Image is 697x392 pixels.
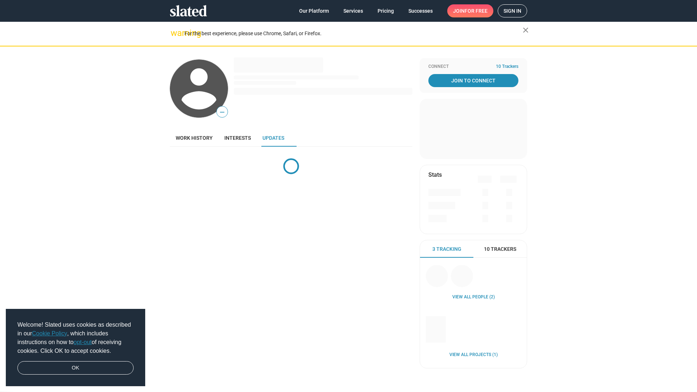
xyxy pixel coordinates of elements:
a: Interests [219,129,257,147]
div: Connect [428,64,518,70]
span: — [217,107,228,117]
span: 10 Trackers [496,64,518,70]
a: dismiss cookie message [17,361,134,375]
span: Successes [408,4,433,17]
span: Our Platform [299,4,329,17]
span: Welcome! Slated uses cookies as described in our , which includes instructions on how to of recei... [17,320,134,355]
span: Updates [262,135,284,141]
a: Successes [403,4,439,17]
a: Joinfor free [447,4,493,17]
mat-card-title: Stats [428,171,442,179]
mat-icon: warning [171,29,179,37]
a: View all Projects (1) [449,352,498,358]
span: Sign in [504,5,521,17]
a: Pricing [372,4,400,17]
a: Sign in [498,4,527,17]
div: cookieconsent [6,309,145,387]
span: 3 Tracking [432,246,461,253]
span: Pricing [378,4,394,17]
span: for free [465,4,488,17]
a: opt-out [74,339,92,345]
a: Our Platform [293,4,335,17]
span: Services [343,4,363,17]
span: Join [453,4,488,17]
a: Cookie Policy [32,330,67,336]
div: For the best experience, please use Chrome, Safari, or Firefox. [184,29,523,38]
a: Updates [257,129,290,147]
a: Work history [170,129,219,147]
a: Services [338,4,369,17]
mat-icon: close [521,26,530,34]
span: Work history [176,135,213,141]
a: Join To Connect [428,74,518,87]
span: Interests [224,135,251,141]
a: View all People (2) [452,294,495,300]
span: 10 Trackers [484,246,516,253]
span: Join To Connect [430,74,517,87]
